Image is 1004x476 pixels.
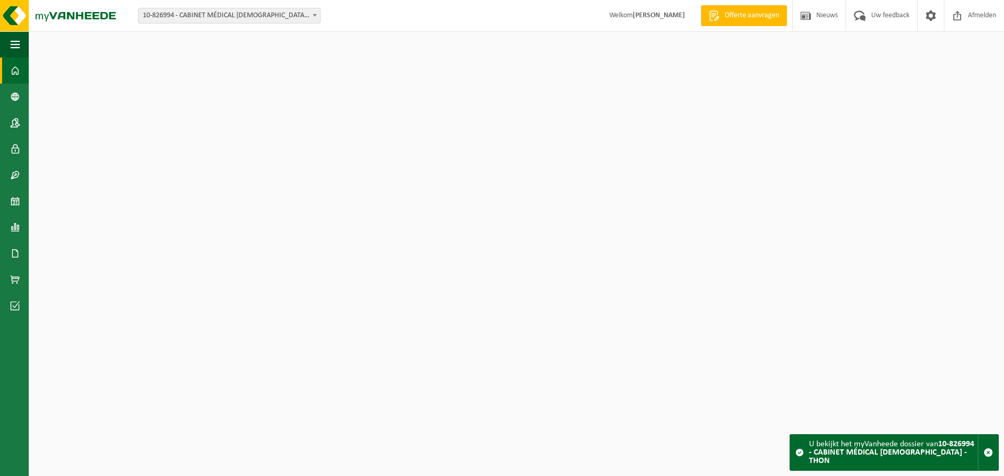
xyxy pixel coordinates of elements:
a: Offerte aanvragen [701,5,787,26]
span: 10-826994 - CABINET MÉDICAL ALTER-NATIVES - THON [139,8,320,23]
strong: [PERSON_NAME] [633,11,685,19]
strong: 10-826994 - CABINET MÉDICAL [DEMOGRAPHIC_DATA] - THON [809,440,974,465]
span: Offerte aanvragen [722,10,782,21]
div: U bekijkt het myVanheede dossier van [809,435,978,470]
span: 10-826994 - CABINET MÉDICAL ALTER-NATIVES - THON [138,8,321,24]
